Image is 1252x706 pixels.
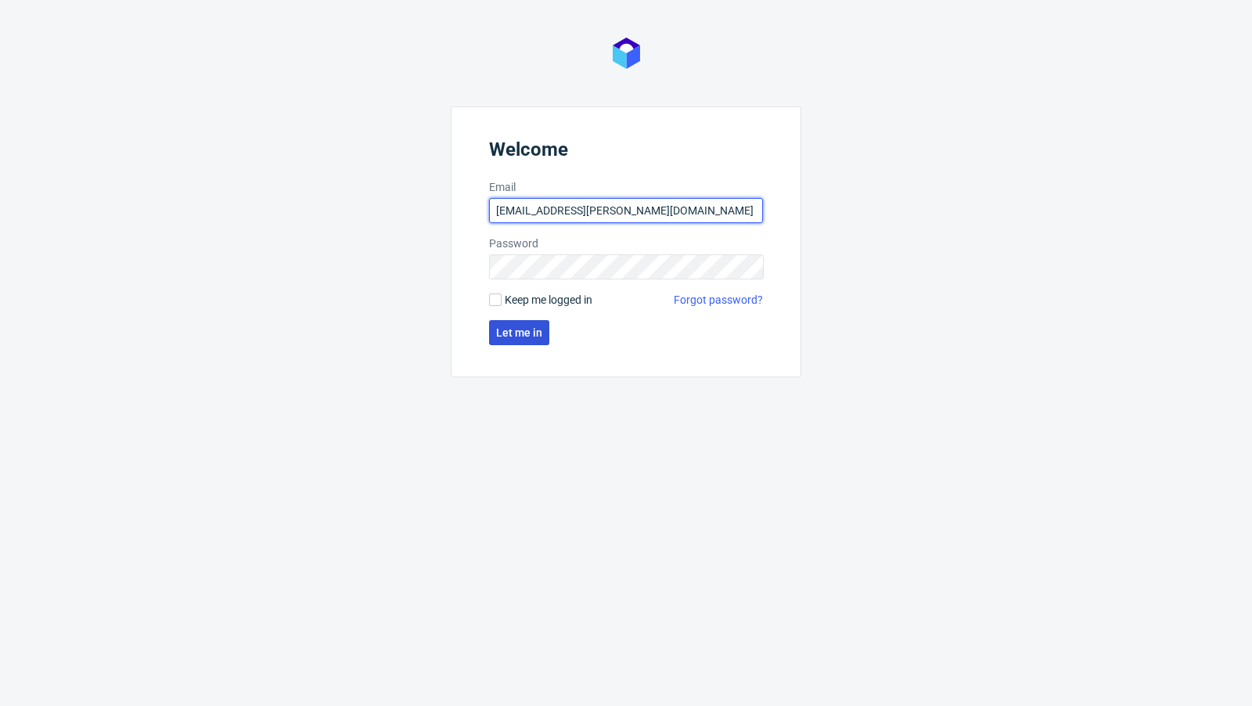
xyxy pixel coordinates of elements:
[489,139,763,167] header: Welcome
[505,292,592,308] span: Keep me logged in
[489,236,763,251] label: Password
[489,179,763,195] label: Email
[496,327,542,338] span: Let me in
[674,292,763,308] a: Forgot password?
[489,320,549,345] button: Let me in
[489,198,763,223] input: you@youremail.com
